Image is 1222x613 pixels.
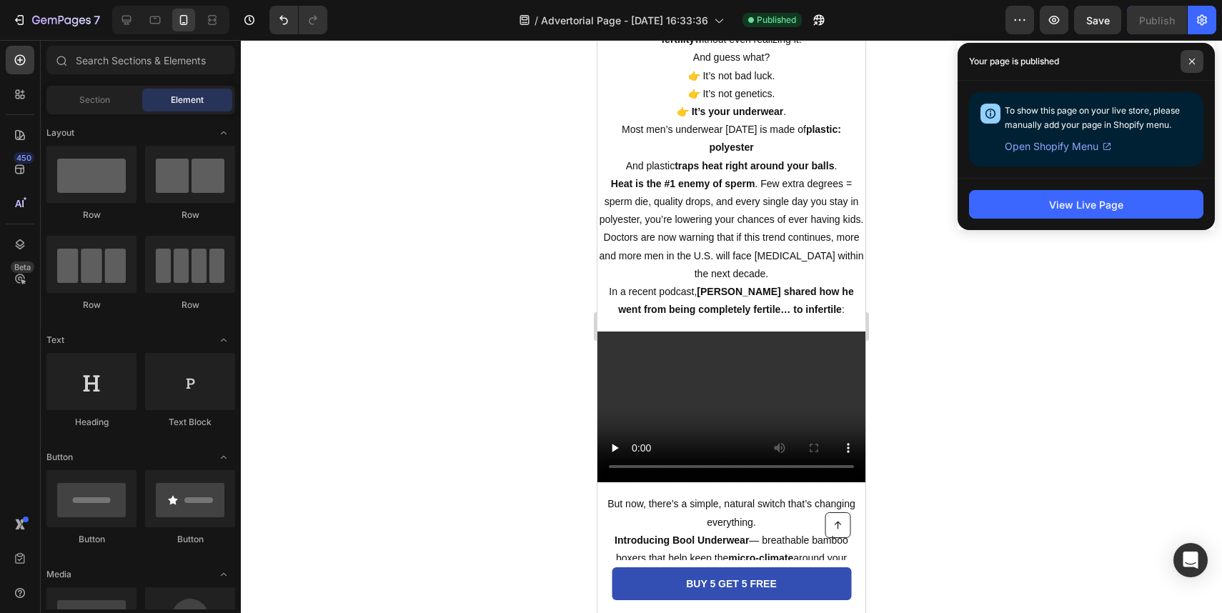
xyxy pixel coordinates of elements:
[46,451,73,464] span: Button
[969,190,1203,219] button: View Live Page
[46,299,136,312] div: Row
[1,81,267,189] p: Most men’s underwear [DATE] is made of And plastic . . Few extra degrees = sperm die, quality dro...
[1,492,267,582] p: — breathable bamboo boxers that help keep the around your balls , supporting sperm quality and ho...
[145,533,235,546] div: Button
[1127,6,1187,34] button: Publish
[46,46,235,74] input: Search Sections & Elements
[11,261,34,273] div: Beta
[46,568,71,581] span: Media
[1,27,267,81] p: 👉 It’s not bad luck. 👉 It’s not genetics. .
[1,243,267,279] p: In a recent podcast, :
[597,40,865,613] iframe: Design area
[1139,13,1175,28] div: Publish
[46,334,64,347] span: Text
[21,246,256,275] strong: [PERSON_NAME] shared how he went from being completely fertile… to infertile
[1173,543,1208,577] div: Open Intercom Messenger
[79,94,110,106] span: Section
[212,329,235,352] span: Toggle open
[145,299,235,312] div: Row
[17,494,151,506] strong: Introducing Bool Underwear
[171,94,204,106] span: Element
[46,209,136,221] div: Row
[1074,6,1121,34] button: Save
[153,120,237,131] strong: around your balls
[535,13,538,28] span: /
[541,13,708,28] span: Advertorial Page - [DATE] 16:33:36
[969,54,1059,69] p: Your page is published
[212,121,235,144] span: Toggle open
[79,66,187,77] strong: 👉 It’s your underwear
[46,126,74,139] span: Layout
[131,512,196,524] strong: micro-climate
[14,138,158,149] strong: Heat is the #1 enemy of sperm
[1049,197,1123,212] div: View Live Page
[77,120,150,131] strong: traps heat right
[6,6,106,34] button: 7
[1086,14,1110,26] span: Save
[145,209,235,221] div: Row
[145,416,235,429] div: Text Block
[1005,105,1180,130] span: To show this page on your live store, please manually add your page in Shopify menu.
[212,563,235,586] span: Toggle open
[46,416,136,429] div: Heading
[212,446,235,469] span: Toggle open
[1,455,267,491] p: But now, there’s a simple, natural switch that’s changing everything.
[757,14,796,26] span: Published
[14,152,34,164] div: 450
[94,11,100,29] p: 7
[269,6,327,34] div: Undo/Redo
[1005,138,1098,155] span: Open Shopify Menu
[46,533,136,546] div: Button
[1,189,267,243] p: Doctors are now warning that if this trend continues, more and more men in the U.S. will face [ME...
